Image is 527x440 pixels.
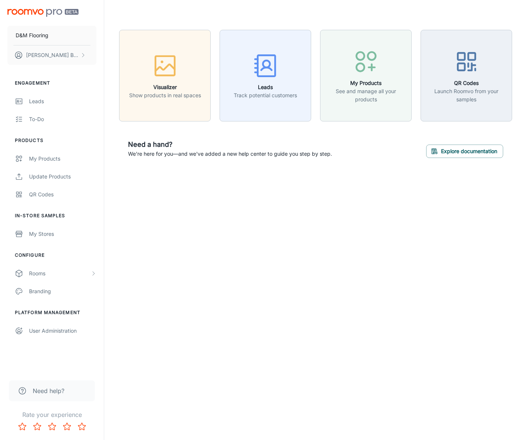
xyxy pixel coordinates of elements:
a: Explore documentation [426,147,503,154]
div: To-do [29,115,96,123]
div: Update Products [29,172,96,181]
h6: Leads [234,83,297,91]
button: LeadsTrack potential customers [220,30,311,121]
h6: My Products [325,79,407,87]
a: My ProductsSee and manage all your products [320,71,412,79]
a: QR CodesLaunch Roomvo from your samples [421,71,512,79]
img: Roomvo PRO Beta [7,9,79,17]
button: My ProductsSee and manage all your products [320,30,412,121]
div: Leads [29,97,96,105]
p: We're here for you—and we've added a new help center to guide you step by step. [128,150,332,158]
p: Show products in real spaces [129,91,201,99]
h6: Visualizer [129,83,201,91]
p: Track potential customers [234,91,297,99]
button: QR CodesLaunch Roomvo from your samples [421,30,512,121]
button: [PERSON_NAME] Bunkhong [7,45,96,65]
h6: Need a hand? [128,139,332,150]
p: Launch Roomvo from your samples [425,87,507,104]
button: D&M Flooring [7,26,96,45]
h6: QR Codes [425,79,507,87]
button: Explore documentation [426,145,503,158]
div: QR Codes [29,190,96,199]
p: See and manage all your products [325,87,407,104]
button: VisualizerShow products in real spaces [119,30,211,121]
p: D&M Flooring [16,31,48,39]
p: [PERSON_NAME] Bunkhong [26,51,79,59]
a: LeadsTrack potential customers [220,71,311,79]
div: My Products [29,155,96,163]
